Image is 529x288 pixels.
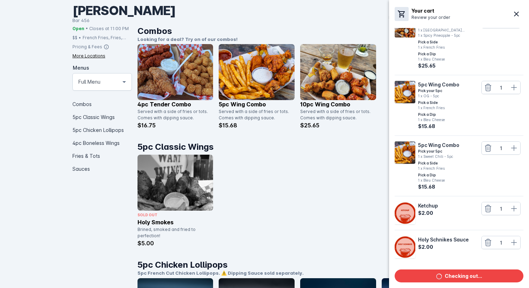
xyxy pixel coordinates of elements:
div: 1 [494,84,508,91]
div: Pick your 5pc [418,149,461,154]
div: $25.65 [418,62,492,69]
div: 5pc Wing Combo [418,141,461,149]
div: 1 x French Fries [418,105,461,111]
img: Catalog Item [395,236,415,258]
div: $15.68 [418,122,461,130]
div: 1 x Bleu Cheese [418,178,461,183]
div: 1 x [GEOGRAPHIC_DATA] [PERSON_NAME] - 5pc [418,28,492,33]
div: Pick your 5pc [418,88,461,93]
div: 1 x Bleu Cheese [418,57,492,62]
div: Pick a Dip [418,112,461,117]
div: 1 [494,205,508,212]
img: Catalog Item [395,81,415,103]
div: Pick a Side [418,161,461,166]
img: Catalog Item [395,141,415,164]
div: 1 [494,145,508,152]
div: Ketchup [418,202,439,209]
div: $2.00 [418,243,470,251]
div: 1 [494,239,508,246]
h6: Your cart [411,7,450,14]
div: 1 x Bleu Cheese [418,117,461,122]
div: 1 x OG - 5pc [418,93,461,99]
div: Pick a Dip [418,173,461,178]
img: Catalog Item [395,202,415,224]
div: $15.68 [418,183,461,190]
button: Checking out... [395,269,523,282]
div: Holy Schnikes Sauce [418,236,470,243]
span: Checking out... [442,272,482,280]
div: Pick a Side [418,100,461,105]
div: Pick a Side [418,40,492,45]
div: $2.00 [418,209,439,217]
div: 1 x Sweet Chili - 5pc [418,154,461,159]
div: 1 x French Fries [418,166,461,171]
p: Review your order [411,14,450,21]
div: Pick a Dip [418,51,492,57]
div: 5pc Wing Combo [418,81,461,88]
div: 1 x French Fries [418,45,492,50]
div: 1 x Spicy Pineapple - 5pc [418,33,492,38]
